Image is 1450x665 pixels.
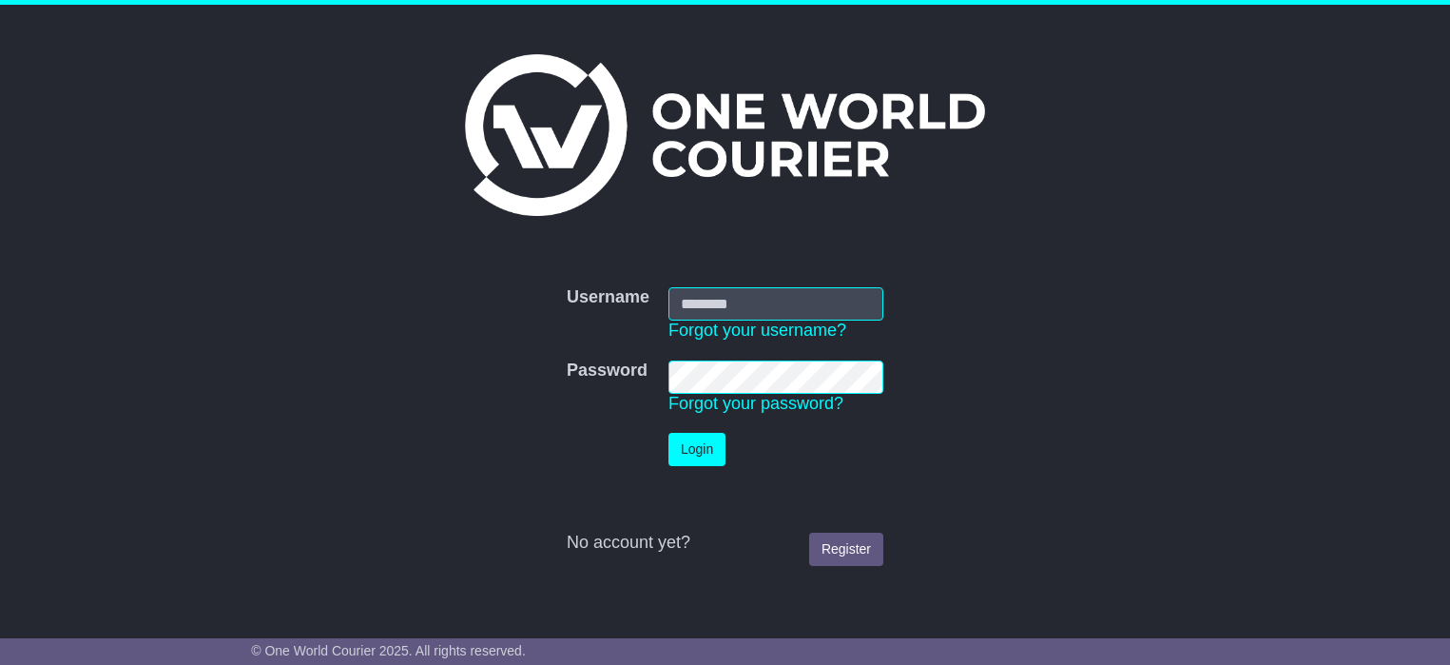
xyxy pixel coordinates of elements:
[567,287,649,308] label: Username
[567,361,648,381] label: Password
[809,533,883,566] a: Register
[251,643,526,658] span: © One World Courier 2025. All rights reserved.
[668,321,846,340] a: Forgot your username?
[567,533,883,554] div: No account yet?
[465,54,984,216] img: One World
[668,433,725,466] button: Login
[668,394,843,413] a: Forgot your password?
